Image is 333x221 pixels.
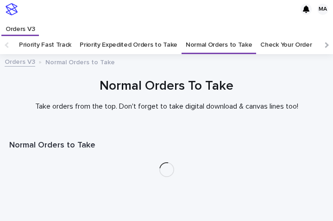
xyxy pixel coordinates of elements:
a: Orders V3 [5,56,35,67]
p: Take orders from the top. Don't forget to take digital download & canvas lines too! [9,102,324,111]
div: MA [317,4,328,15]
a: Priority Fast Track [19,36,71,54]
a: Normal Orders to Take [186,36,252,54]
h1: Normal Orders To Take [9,78,324,95]
p: Orders V3 [6,18,35,33]
a: Orders V3 [1,18,39,35]
p: Normal Orders to Take [45,56,115,67]
img: stacker-logo-s-only.png [6,3,18,15]
a: Priority Expedited Orders to Take [80,36,177,54]
a: Check Your Order [260,36,312,54]
h1: Normal Orders to Take [9,140,324,151]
